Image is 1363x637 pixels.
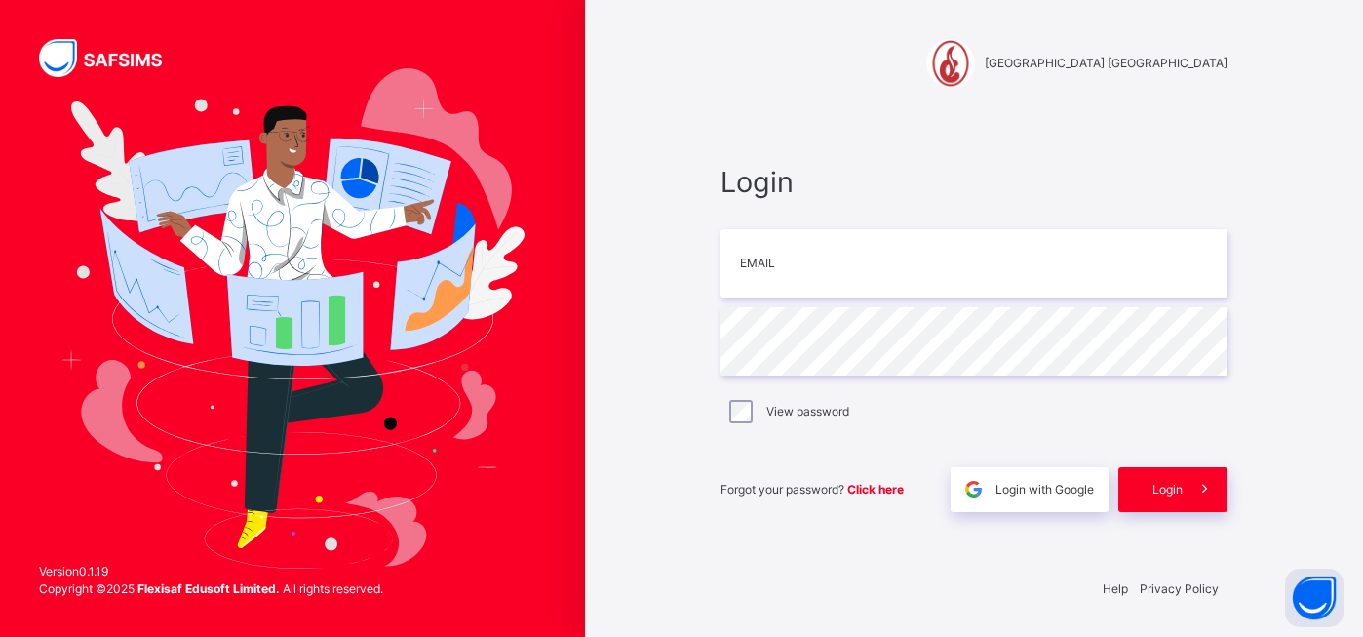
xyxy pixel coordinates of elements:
[39,563,383,580] span: Version 0.1.19
[995,481,1094,498] span: Login with Google
[720,482,904,497] span: Forgot your password?
[985,55,1227,72] span: [GEOGRAPHIC_DATA] [GEOGRAPHIC_DATA]
[1103,581,1128,596] a: Help
[137,581,280,596] strong: Flexisaf Edusoft Limited.
[962,478,985,500] img: google.396cfc9801f0270233282035f929180a.svg
[720,161,1227,203] span: Login
[766,403,849,420] label: View password
[39,39,185,77] img: SAFSIMS Logo
[1285,569,1344,627] button: Open asap
[1140,581,1219,596] a: Privacy Policy
[847,482,904,497] a: Click here
[1152,481,1183,498] span: Login
[60,68,525,568] img: Hero Image
[39,581,383,596] span: Copyright © 2025 All rights reserved.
